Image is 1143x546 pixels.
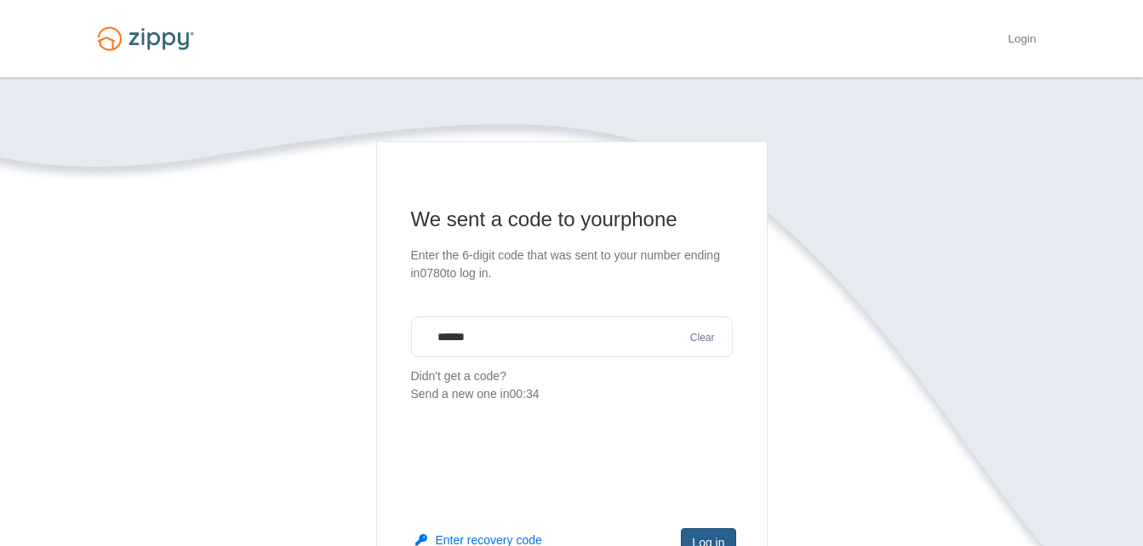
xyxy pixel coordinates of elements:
[685,330,720,346] button: Clear
[411,247,733,282] p: Enter the 6-digit code that was sent to your number ending in 0780 to log in.
[411,206,733,233] h1: We sent a code to your phone
[87,19,204,59] img: Logo
[411,385,733,403] div: Send a new one in 00:34
[411,367,733,403] p: Didn't get a code?
[1008,32,1036,49] a: Login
